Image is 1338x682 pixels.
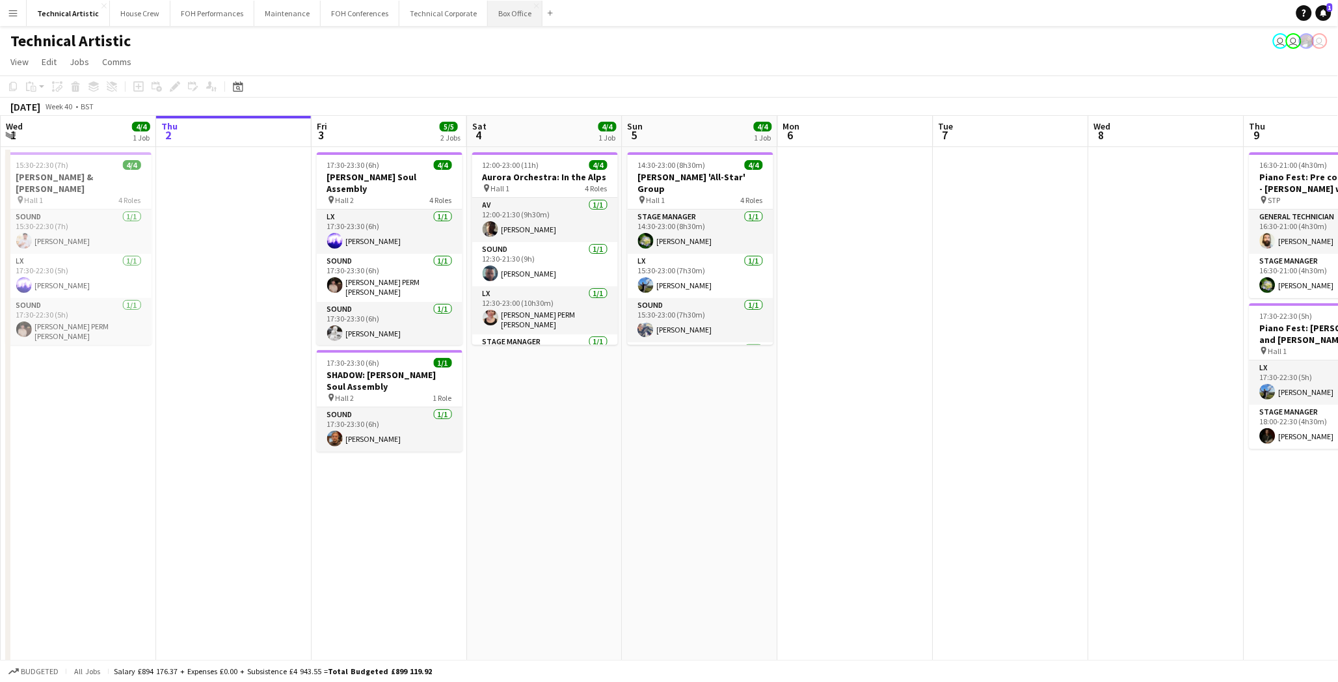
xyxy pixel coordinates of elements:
span: Hall 1 [25,195,44,205]
app-user-avatar: Liveforce Admin [1286,33,1302,49]
span: 4 Roles [741,195,763,205]
span: 17:30-23:30 (6h) [327,358,380,368]
button: Box Office [488,1,542,26]
div: Salary £894 176.37 + Expenses £0.00 + Subsistence £4 943.55 = [114,666,432,676]
button: Technical Corporate [399,1,488,26]
span: 17:30-23:30 (6h) [327,160,380,170]
h3: SHADOW: [PERSON_NAME] Soul Assembly [317,369,462,392]
span: All jobs [72,666,103,676]
span: 4/4 [598,122,617,131]
app-job-card: 15:30-22:30 (7h)4/4[PERSON_NAME] & [PERSON_NAME] Hall 14 RolesSound1/115:30-22:30 (7h)[PERSON_NAM... [6,152,152,345]
app-card-role: Sound1/112:30-21:30 (9h)[PERSON_NAME] [472,242,618,286]
span: Hall 2 [336,393,355,403]
app-card-role: Sound1/117:30-22:30 (5h)[PERSON_NAME] PERM [PERSON_NAME] [6,298,152,346]
span: 4/4 [754,122,772,131]
span: 2 [159,128,178,143]
h1: Technical Artistic [10,31,131,51]
app-card-role: LX1/112:30-23:00 (10h30m)[PERSON_NAME] PERM [PERSON_NAME] [472,286,618,334]
span: View [10,56,29,68]
app-job-card: 17:30-23:30 (6h)4/4[PERSON_NAME] Soul Assembly Hall 24 RolesLX1/117:30-23:30 (6h)[PERSON_NAME]Sou... [317,152,462,345]
span: 14:30-23:00 (8h30m) [638,160,706,170]
span: Thu [1250,120,1266,132]
span: Budgeted [21,667,59,676]
span: Jobs [70,56,89,68]
a: Edit [36,53,62,70]
button: Technical Artistic [27,1,110,26]
button: Budgeted [7,664,60,679]
span: Thu [161,120,178,132]
span: 4 Roles [119,195,141,205]
span: 15:30-22:30 (7h) [16,160,69,170]
a: Jobs [64,53,94,70]
app-card-role: Stage Manager1/1 [472,334,618,379]
app-card-role: Sound1/117:30-23:30 (6h)[PERSON_NAME] PERM [PERSON_NAME] [317,254,462,302]
span: 4/4 [132,122,150,131]
button: FOH Performances [170,1,254,26]
div: [DATE] [10,100,40,113]
app-user-avatar: Zubair PERM Dhalla [1299,33,1315,49]
span: 1 Role [433,393,452,403]
span: Sat [472,120,487,132]
span: 4 [470,128,487,143]
span: Hall 2 [336,195,355,205]
span: Comms [102,56,131,68]
div: 1 Job [755,133,771,143]
app-card-role: LX1/117:30-22:30 (5h)[PERSON_NAME] [6,254,152,298]
span: 5 [626,128,643,143]
app-card-role: Stage Manager1/114:30-23:00 (8h30m)[PERSON_NAME] [628,210,773,254]
span: 6 [781,128,800,143]
span: 4/4 [434,160,452,170]
div: 1 Job [599,133,616,143]
span: 3 [315,128,327,143]
span: Hall 1 [1268,346,1287,356]
app-card-role: AV1/112:00-21:30 (9h30m)[PERSON_NAME] [472,198,618,242]
app-card-role: LX1/117:30-23:30 (6h)[PERSON_NAME] [317,210,462,254]
span: 4 Roles [430,195,452,205]
app-user-avatar: Sally PERM Pochciol [1273,33,1289,49]
h3: [PERSON_NAME] & [PERSON_NAME] [6,171,152,195]
h3: [PERSON_NAME] Soul Assembly [317,171,462,195]
app-card-role: Sound1/117:30-23:30 (6h)[PERSON_NAME] [317,407,462,452]
app-card-role: Sound1/1 [628,342,773,390]
button: FOH Conferences [321,1,399,26]
span: Tue [939,120,954,132]
span: 9 [1248,128,1266,143]
span: STP [1268,195,1281,205]
span: 1/1 [434,358,452,368]
a: View [5,53,34,70]
h3: Aurora Orchestra: In the Alps [472,171,618,183]
span: 16:30-21:00 (4h30m) [1260,160,1328,170]
span: 8 [1092,128,1111,143]
button: Maintenance [254,1,321,26]
span: 4 Roles [585,184,608,193]
span: 4/4 [745,160,763,170]
div: 12:00-23:00 (11h)4/4Aurora Orchestra: In the Alps Hall 14 RolesAV1/112:00-21:30 (9h30m)[PERSON_NA... [472,152,618,345]
span: 4/4 [123,160,141,170]
h3: [PERSON_NAME] 'All-Star' Group [628,171,773,195]
a: Comms [97,53,137,70]
span: Week 40 [43,102,75,111]
span: Wed [6,120,23,132]
div: BST [81,102,94,111]
div: 14:30-23:00 (8h30m)4/4[PERSON_NAME] 'All-Star' Group Hall 14 RolesStage Manager1/114:30-23:00 (8h... [628,152,773,345]
span: Fri [317,120,327,132]
span: 7 [937,128,954,143]
span: Hall 1 [647,195,665,205]
app-card-role: Sound1/115:30-22:30 (7h)[PERSON_NAME] [6,210,152,254]
span: 1 [1327,3,1333,12]
app-card-role: Sound1/115:30-23:00 (7h30m)[PERSON_NAME] [628,298,773,342]
div: 2 Jobs [440,133,461,143]
span: Mon [783,120,800,132]
app-job-card: 17:30-23:30 (6h)1/1SHADOW: [PERSON_NAME] Soul Assembly Hall 21 RoleSound1/117:30-23:30 (6h)[PERSO... [317,350,462,452]
app-card-role: Sound1/117:30-23:30 (6h)[PERSON_NAME] [317,302,462,346]
span: Total Budgeted £899 119.92 [328,666,432,676]
span: 5/5 [440,122,458,131]
a: 1 [1316,5,1331,21]
app-card-role: LX1/115:30-23:00 (7h30m)[PERSON_NAME] [628,254,773,298]
span: Wed [1094,120,1111,132]
span: 12:00-23:00 (11h) [483,160,539,170]
span: Edit [42,56,57,68]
